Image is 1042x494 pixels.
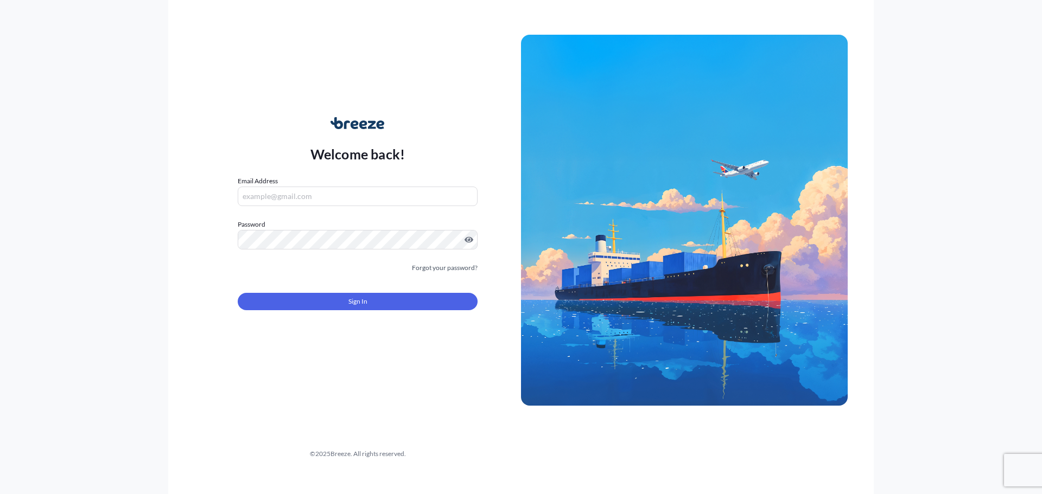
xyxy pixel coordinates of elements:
input: example@gmail.com [238,187,478,206]
button: Sign In [238,293,478,310]
span: Sign In [348,296,367,307]
p: Welcome back! [310,145,405,163]
a: Forgot your password? [412,262,478,273]
button: Show password [465,235,473,244]
label: Password [238,219,478,230]
div: © 2025 Breeze. All rights reserved. [194,448,521,459]
img: Ship illustration [521,35,848,406]
label: Email Address [238,176,278,187]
